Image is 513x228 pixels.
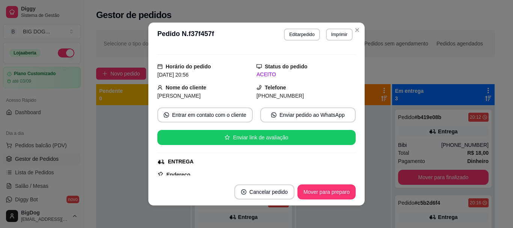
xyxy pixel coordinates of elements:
span: phone [256,85,262,90]
button: Mover para preparo [297,184,356,199]
span: star [225,135,230,140]
strong: Nome do cliente [166,85,206,91]
button: starEnviar link de avaliação [157,130,356,145]
span: desktop [256,64,262,69]
button: close-circleCancelar pedido [234,184,294,199]
span: whats-app [164,112,169,118]
strong: Horário do pedido [166,63,211,69]
button: Close [351,24,363,36]
span: close-circle [241,189,246,195]
button: whats-appEntrar em contato com o cliente [157,107,253,122]
strong: Telefone [265,85,286,91]
div: ENTREGA [168,158,193,166]
div: ACEITO [256,71,356,79]
span: pushpin [157,171,163,177]
strong: Status do pedido [265,63,308,69]
span: [PERSON_NAME] [157,93,201,99]
span: calendar [157,64,163,69]
span: whats-app [271,112,276,118]
span: user [157,85,163,90]
h3: Pedido N. f37f457f [157,29,214,41]
button: Editarpedido [284,29,320,41]
button: Imprimir [326,29,353,41]
span: [DATE] 20:56 [157,72,189,78]
span: [PHONE_NUMBER] [256,93,304,99]
button: whats-appEnviar pedido ao WhatsApp [260,107,356,122]
strong: Endereço [166,172,190,178]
